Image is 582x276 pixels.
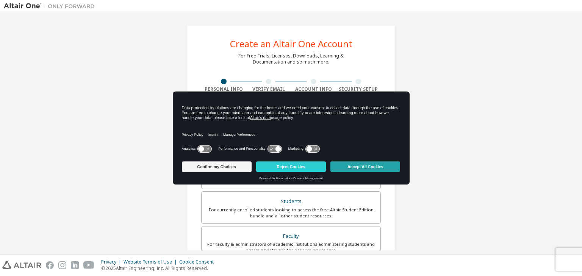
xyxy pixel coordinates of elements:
[58,261,66,269] img: instagram.svg
[206,207,376,219] div: For currently enrolled students looking to access the free Altair Student Edition bundle and all ...
[2,261,41,269] img: altair_logo.svg
[124,259,179,265] div: Website Terms of Use
[246,86,291,92] div: Verify Email
[201,86,246,92] div: Personal Info
[71,261,79,269] img: linkedin.svg
[206,231,376,242] div: Faculty
[238,53,344,65] div: For Free Trials, Licenses, Downloads, Learning & Documentation and so much more.
[230,39,352,48] div: Create an Altair One Account
[83,261,94,269] img: youtube.svg
[179,259,218,265] div: Cookie Consent
[4,2,99,10] img: Altair One
[206,241,376,253] div: For faculty & administrators of academic institutions administering students and accessing softwa...
[101,259,124,265] div: Privacy
[101,265,218,271] p: © 2025 Altair Engineering, Inc. All Rights Reserved.
[46,261,54,269] img: facebook.svg
[336,86,381,92] div: Security Setup
[291,86,336,92] div: Account Info
[206,196,376,207] div: Students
